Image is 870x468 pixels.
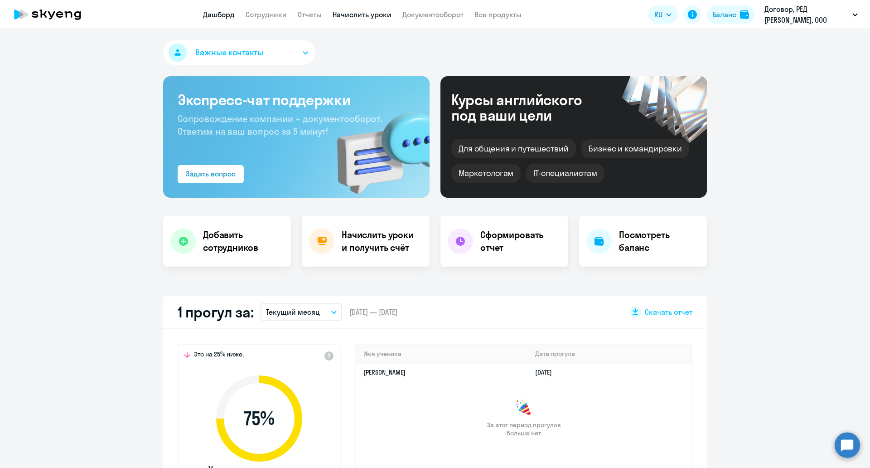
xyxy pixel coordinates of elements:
[535,368,559,376] a: [DATE]
[712,9,736,20] div: Баланс
[178,91,415,109] h3: Экспресс-чат поддержки
[451,164,521,183] div: Маркетологам
[528,345,691,363] th: Дата прогула
[203,229,284,254] h4: Добавить сотрудников
[654,9,662,20] span: RU
[349,307,397,317] span: [DATE] — [DATE]
[333,10,391,19] a: Начислить уроки
[526,164,604,183] div: IT-специалистам
[707,5,754,24] button: Балансbalance
[194,350,244,361] span: Это на 25% ниже,
[402,10,464,19] a: Документооборот
[298,10,322,19] a: Отчеты
[648,5,678,24] button: RU
[486,421,562,437] span: За этот период прогулов больше нет
[581,139,689,158] div: Бизнес и командировки
[163,40,315,65] button: Важные контакты
[451,92,606,123] div: Курсы английского под ваши цели
[178,165,244,183] button: Задать вопрос
[356,345,528,363] th: Имя ученика
[760,4,862,25] button: Договор, РЕД [PERSON_NAME], ООО
[740,10,749,19] img: balance
[178,303,253,321] h2: 1 прогул за:
[186,168,236,179] div: Задать вопрос
[515,399,533,417] img: congrats
[619,229,700,254] h4: Посмотреть баланс
[261,303,342,321] button: Текущий месяц
[266,307,320,317] p: Текущий месяц
[480,229,561,254] h4: Сформировать отчет
[342,229,420,254] h4: Начислить уроки и получить счёт
[363,368,406,376] a: [PERSON_NAME]
[203,10,235,19] a: Дашборд
[178,113,382,137] span: Сопровождение компании + документооборот. Ответим на ваш вопрос за 5 минут!
[246,10,287,19] a: Сотрудники
[451,139,576,158] div: Для общения и путешествий
[764,4,849,25] p: Договор, РЕД [PERSON_NAME], ООО
[645,307,692,317] span: Скачать отчет
[324,96,430,198] img: bg-img
[474,10,522,19] a: Все продукты
[207,408,311,429] span: 75 %
[195,47,263,58] span: Важные контакты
